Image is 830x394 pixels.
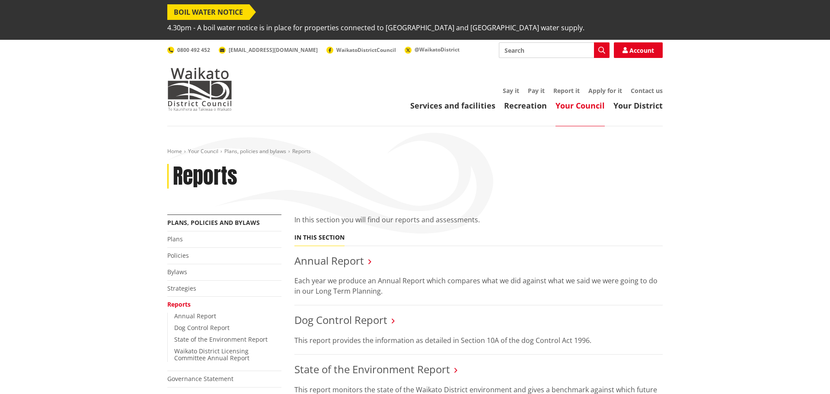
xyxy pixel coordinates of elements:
[292,147,311,155] span: Reports
[167,218,260,227] a: Plans, policies and bylaws
[167,67,232,111] img: Waikato District Council - Te Kaunihera aa Takiwaa o Waikato
[614,42,663,58] a: Account
[167,147,182,155] a: Home
[613,100,663,111] a: Your District
[503,86,519,95] a: Say it
[294,313,387,327] a: Dog Control Report
[167,268,187,276] a: Bylaws
[326,46,396,54] a: WaikatoDistrictCouncil
[167,235,183,243] a: Plans
[294,234,345,241] h5: In this section
[229,46,318,54] span: [EMAIL_ADDRESS][DOMAIN_NAME]
[336,46,396,54] span: WaikatoDistrictCouncil
[177,46,210,54] span: 0800 492 452
[174,312,216,320] a: Annual Report
[294,335,663,346] p: This report provides the information as detailed in Section 10A of the dog Control Act 1996.
[167,20,584,35] span: 4.30pm - A boil water notice is in place for properties connected to [GEOGRAPHIC_DATA] and [GEOGR...
[553,86,580,95] a: Report it
[174,324,230,332] a: Dog Control Report
[167,4,249,20] span: BOIL WATER NOTICE
[224,147,286,155] a: Plans, policies and bylaws
[499,42,610,58] input: Search input
[588,86,622,95] a: Apply for it
[167,148,663,155] nav: breadcrumb
[405,46,460,53] a: @WaikatoDistrict
[555,100,605,111] a: Your Council
[167,251,189,259] a: Policies
[528,86,545,95] a: Pay it
[415,46,460,53] span: @WaikatoDistrict
[174,347,249,362] a: Waikato District Licensing Committee Annual Report
[294,253,364,268] a: Annual Report
[504,100,547,111] a: Recreation
[167,46,210,54] a: 0800 492 452
[219,46,318,54] a: [EMAIL_ADDRESS][DOMAIN_NAME]
[174,335,268,343] a: State of the Environment Report
[188,147,218,155] a: Your Council
[294,275,663,296] p: Each year we produce an Annual Report which compares what we did against what we said we were goi...
[294,215,663,225] p: In this section you will find our reports and assessments.
[294,362,450,376] a: State of the Environment Report
[410,100,495,111] a: Services and facilities
[631,86,663,95] a: Contact us
[173,164,237,189] h1: Reports
[167,300,191,308] a: Reports
[167,284,196,292] a: Strategies
[167,375,233,383] a: Governance Statement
